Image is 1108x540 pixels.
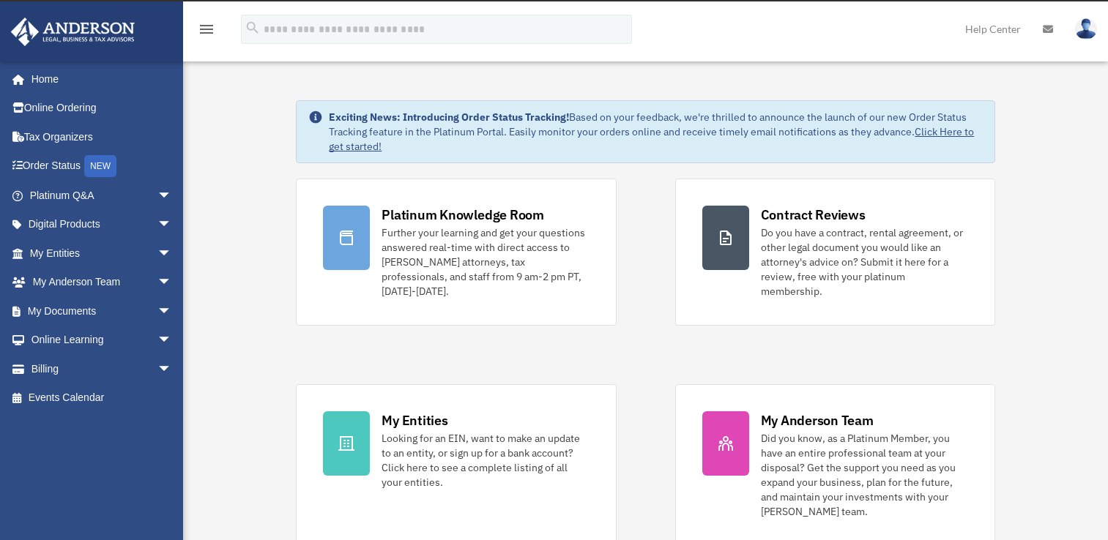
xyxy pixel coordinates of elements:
div: Further your learning and get your questions answered real-time with direct access to [PERSON_NAM... [382,225,589,299]
div: Based on your feedback, we're thrilled to announce the launch of our new Order Status Tracking fe... [329,110,982,154]
a: Order StatusNEW [10,151,194,181]
strong: Exciting News: Introducing Order Status Tracking! [329,110,569,124]
img: User Pic [1075,18,1097,40]
div: My Entities [382,411,447,430]
div: NEW [84,155,116,177]
span: arrow_drop_down [157,181,187,211]
a: My Documentsarrow_drop_down [10,296,194,326]
div: My Anderson Team [761,411,874,430]
a: Platinum Knowledge Room Further your learning and get your questions answered real-time with dire... [296,179,616,326]
span: arrow_drop_down [157,296,187,326]
a: My Anderson Teamarrow_drop_down [10,268,194,297]
a: Online Ordering [10,94,194,123]
a: Online Learningarrow_drop_down [10,326,194,355]
a: Digital Productsarrow_drop_down [10,210,194,239]
div: Contract Reviews [761,206,866,224]
a: Billingarrow_drop_down [10,354,194,383]
div: Did you know, as a Platinum Member, you have an entire professional team at your disposal? Get th... [761,431,968,519]
span: arrow_drop_down [157,326,187,356]
i: menu [198,20,215,38]
a: Platinum Q&Aarrow_drop_down [10,181,194,210]
div: Platinum Knowledge Room [382,206,544,224]
a: menu [198,26,215,38]
a: Contract Reviews Do you have a contract, rental agreement, or other legal document you would like... [675,179,995,326]
a: Click Here to get started! [329,125,974,153]
a: Events Calendar [10,383,194,413]
span: arrow_drop_down [157,354,187,384]
span: arrow_drop_down [157,210,187,240]
img: Anderson Advisors Platinum Portal [7,18,139,46]
a: Home [10,64,187,94]
i: search [245,20,261,36]
span: arrow_drop_down [157,268,187,298]
div: Do you have a contract, rental agreement, or other legal document you would like an attorney's ad... [761,225,968,299]
a: Tax Organizers [10,122,194,151]
a: My Entitiesarrow_drop_down [10,239,194,268]
span: arrow_drop_down [157,239,187,269]
div: Looking for an EIN, want to make an update to an entity, or sign up for a bank account? Click her... [382,431,589,490]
